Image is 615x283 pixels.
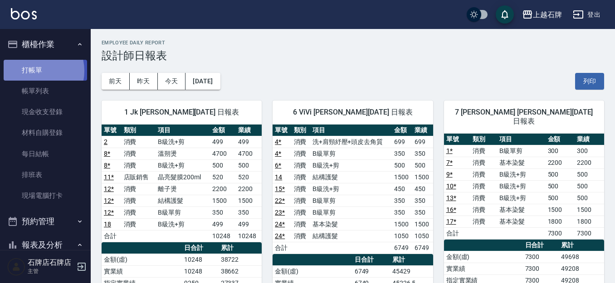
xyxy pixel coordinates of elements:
[310,136,392,148] td: 洗+肩頸紓壓+頭皮去角質
[4,81,87,101] a: 帳單列表
[292,206,310,218] td: 消費
[546,157,575,168] td: 2200
[575,157,604,168] td: 2200
[156,148,210,159] td: 溫朔燙
[352,254,390,266] th: 日合計
[292,171,310,183] td: 消費
[575,145,604,157] td: 300
[210,171,236,183] td: 520
[122,183,156,195] td: 消費
[392,206,412,218] td: 350
[497,134,545,145] th: 項目
[236,125,262,136] th: 業績
[210,195,236,206] td: 1500
[122,206,156,218] td: 消費
[412,148,433,159] td: 350
[158,73,186,90] button: 今天
[275,173,282,181] a: 14
[569,6,604,23] button: 登出
[470,192,497,204] td: 消費
[470,180,497,192] td: 消費
[575,204,604,216] td: 1500
[102,125,122,136] th: 單號
[122,136,156,148] td: 消費
[28,267,74,275] p: 主管
[7,258,25,276] img: Person
[310,218,392,230] td: 基本染髮
[292,183,310,195] td: 消費
[310,171,392,183] td: 結構護髮
[292,230,310,242] td: 消費
[559,251,604,263] td: 49698
[392,183,412,195] td: 450
[122,171,156,183] td: 店販銷售
[219,242,262,254] th: 累計
[470,134,497,145] th: 類別
[546,134,575,145] th: 金額
[496,5,514,24] button: save
[122,195,156,206] td: 消費
[104,138,107,145] a: 2
[546,168,575,180] td: 500
[559,240,604,251] th: 累計
[182,265,219,277] td: 10248
[156,195,210,206] td: 結構護髮
[497,192,545,204] td: B級洗+剪
[219,265,262,277] td: 38662
[292,136,310,148] td: 消費
[236,159,262,171] td: 500
[546,180,575,192] td: 500
[156,159,210,171] td: B級洗+剪
[390,254,433,266] th: 累計
[156,218,210,230] td: B級洗+剪
[412,206,433,218] td: 350
[292,218,310,230] td: 消費
[497,216,545,227] td: 基本染髮
[4,122,87,143] a: 材料自購登錄
[273,125,291,136] th: 單號
[104,221,111,228] a: 18
[412,183,433,195] td: 450
[4,185,87,206] a: 現場電腦打卡
[575,216,604,227] td: 1800
[182,242,219,254] th: 日合計
[470,168,497,180] td: 消費
[102,49,604,62] h3: 設計師日報表
[575,192,604,204] td: 500
[102,40,604,46] h2: Employee Daily Report
[412,159,433,171] td: 500
[292,148,310,159] td: 消費
[122,159,156,171] td: 消費
[470,204,497,216] td: 消費
[444,134,471,145] th: 單號
[156,171,210,183] td: 晶亮髮膜200ml
[102,73,130,90] button: 前天
[497,145,545,157] td: B級單剪
[273,265,352,277] td: 金額(虛)
[470,145,497,157] td: 消費
[523,263,559,274] td: 7300
[497,157,545,168] td: 基本染髮
[392,171,412,183] td: 1500
[546,204,575,216] td: 1500
[523,251,559,263] td: 7300
[444,134,604,240] table: a dense table
[236,218,262,230] td: 499
[292,125,310,136] th: 類別
[444,251,523,263] td: 金額(虛)
[156,206,210,218] td: B級單剪
[156,183,210,195] td: 離子燙
[156,136,210,148] td: B級洗+剪
[122,125,156,136] th: 類別
[392,159,412,171] td: 500
[236,148,262,159] td: 4700
[412,125,433,136] th: 業績
[210,206,236,218] td: 350
[310,148,392,159] td: B級單剪
[310,125,392,136] th: 項目
[4,33,87,56] button: 櫃檯作業
[28,258,74,267] h5: 石牌店石牌店
[236,171,262,183] td: 520
[4,210,87,233] button: 預約管理
[310,195,392,206] td: B級單剪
